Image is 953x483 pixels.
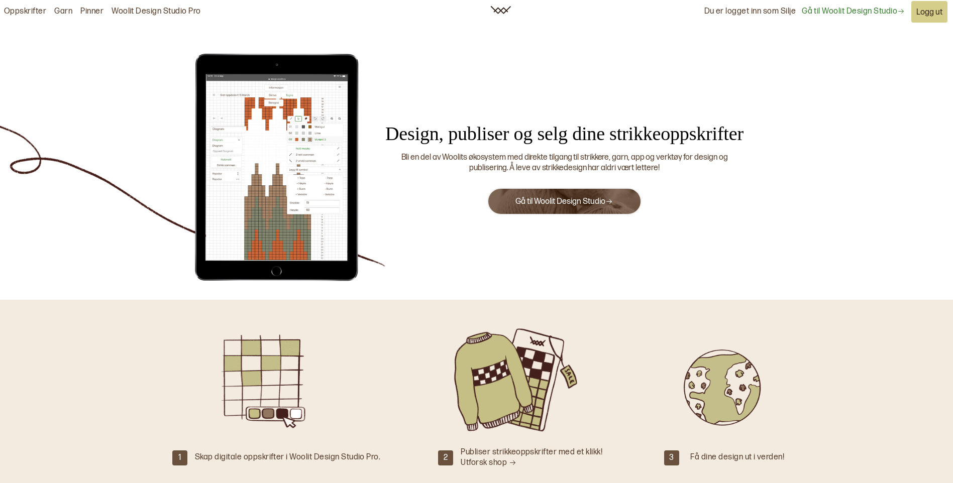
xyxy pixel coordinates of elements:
div: Du er logget inn som Silje [704,1,796,23]
button: Logg ut [911,1,947,23]
div: 1 [172,450,187,465]
a: Woolit Design Studio Pro [112,7,201,17]
a: Oppskrifter [4,7,46,17]
img: Strikket genser og oppskrift til salg. [449,325,584,435]
a: Gå til Woolit Design Studio [515,197,613,206]
img: Woolit ikon [490,6,511,14]
div: Få dine design ut i verden! [690,452,784,463]
div: Bli en del av Woolits økosystem med direkte tilgang til strikkere, garn, app og verktøy for desig... [382,153,747,174]
button: Gå til Woolit Design Studio [487,188,641,215]
div: 3 [664,450,679,465]
img: Illustrasjon av Woolit Design Studio Pro [205,325,341,435]
a: Utforsk shop [461,458,516,467]
div: Design, publiser og selg dine strikkeoppskrifter [370,122,759,146]
img: Jordkloden [653,325,788,435]
div: 2 [438,450,453,465]
a: Gå til Woolit Design Studio [802,7,905,17]
a: Garn [54,7,72,17]
div: Skap digitale oppskrifter i Woolit Design Studio Pro. [195,452,380,463]
div: Publiser strikkeoppskrifter med et klikk! [461,447,602,468]
img: Illustrasjon av Woolit Design Studio Pro [189,52,365,283]
a: Pinner [80,7,103,17]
